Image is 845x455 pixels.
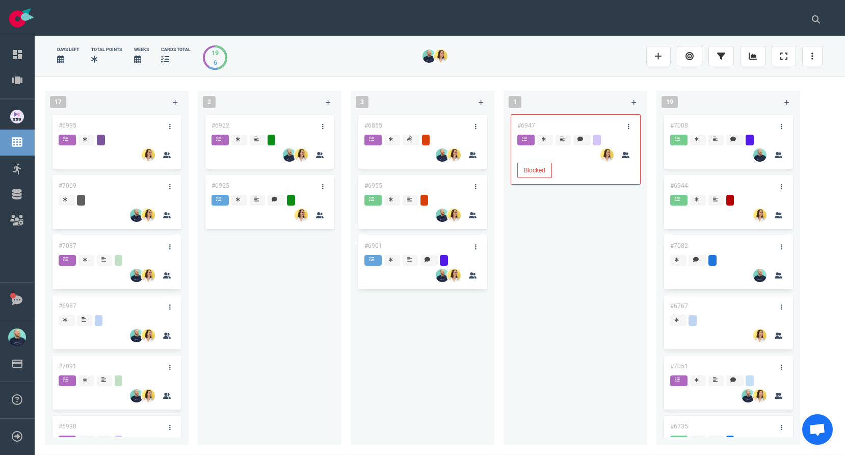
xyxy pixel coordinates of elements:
img: 26 [436,148,449,162]
div: Weeks [134,46,149,53]
a: #7091 [59,363,76,370]
img: 26 [753,329,767,342]
div: 19 [212,48,219,58]
a: #6985 [59,122,76,129]
img: 26 [130,269,143,282]
img: 26 [142,209,155,222]
img: 26 [436,269,449,282]
img: 26 [447,209,461,222]
a: #6944 [670,182,688,189]
img: 26 [436,209,449,222]
a: #6955 [364,182,382,189]
img: 26 [142,389,155,402]
img: 26 [753,209,767,222]
a: #7051 [670,363,688,370]
img: 26 [142,148,155,162]
div: cards total [161,46,191,53]
img: 26 [742,389,755,402]
img: 26 [447,148,461,162]
button: Blocked [517,163,552,178]
a: #7008 [670,122,688,129]
img: 26 [130,389,143,402]
img: 26 [422,49,436,63]
span: 1 [509,96,521,108]
img: 26 [434,49,447,63]
img: 26 [295,148,308,162]
img: 26 [295,209,308,222]
span: 17 [50,96,66,108]
a: #6901 [364,242,382,249]
div: Ouvrir le chat [802,414,833,445]
img: 26 [130,209,143,222]
a: #6922 [212,122,229,129]
img: 26 [283,148,296,162]
a: #6767 [670,302,688,310]
img: 26 [130,329,143,342]
div: days left [57,46,79,53]
span: 19 [662,96,678,108]
span: 2 [203,96,216,108]
a: #7087 [59,242,76,249]
a: #6947 [517,122,535,129]
img: 26 [753,269,767,282]
div: Total Points [91,46,122,53]
img: 26 [447,269,461,282]
a: #6925 [212,182,229,189]
div: 6 [212,58,219,67]
a: #6735 [670,423,688,430]
img: 26 [142,329,155,342]
a: #6930 [59,423,76,430]
a: #7082 [670,242,688,249]
img: 26 [600,148,614,162]
a: #6987 [59,302,76,310]
img: 26 [753,148,767,162]
a: #6855 [364,122,382,129]
a: #7069 [59,182,76,189]
span: 3 [356,96,368,108]
img: 26 [142,269,155,282]
img: 26 [753,389,767,402]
